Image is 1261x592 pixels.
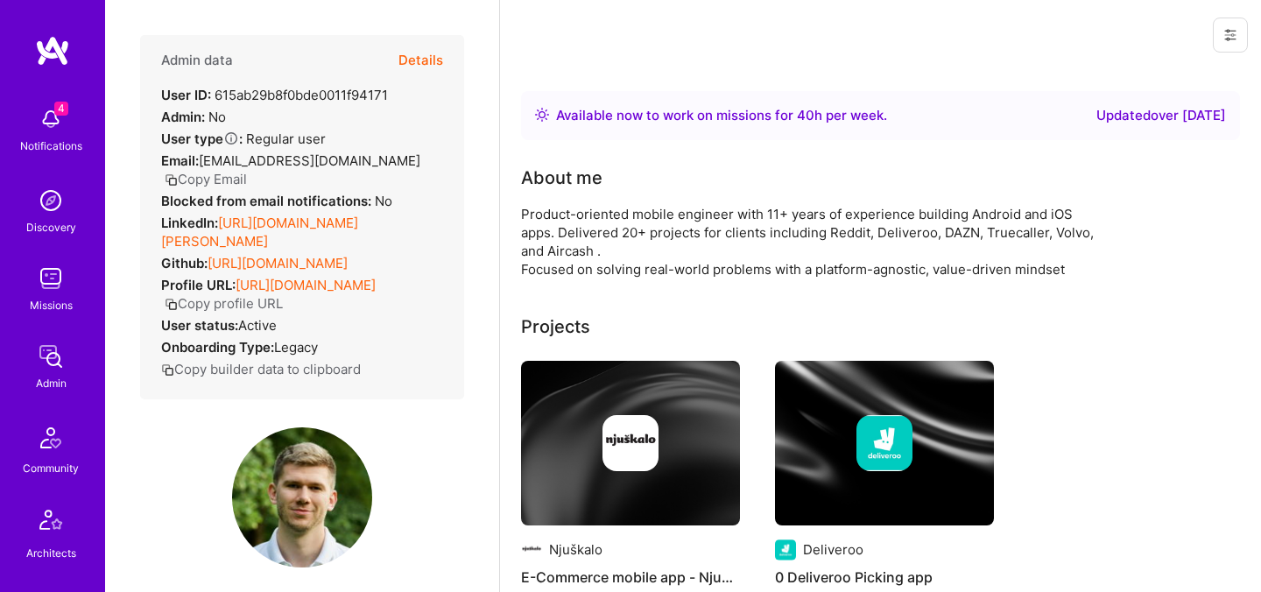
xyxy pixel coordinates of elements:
img: logo [35,35,70,67]
div: No [161,192,392,210]
strong: Github: [161,255,208,271]
h4: Admin data [161,53,233,68]
strong: Onboarding Type: [161,339,274,356]
div: Available now to work on missions for h per week . [556,105,887,126]
img: Company logo [521,539,542,560]
strong: User type : [161,130,243,147]
img: Company logo [602,415,659,471]
div: Projects [521,314,590,340]
h4: E-Commerce mobile app - Njuskalo [521,566,740,588]
div: Architects [26,544,76,562]
a: [URL][DOMAIN_NAME] [236,277,376,293]
span: legacy [274,339,318,356]
button: Copy Email [165,170,247,188]
i: icon Copy [165,298,178,311]
div: Discovery [26,218,76,236]
img: bell [33,102,68,137]
h4: 0 Deliveroo Picking app [775,566,994,588]
img: Company logo [856,415,912,471]
i: icon Copy [161,363,174,377]
button: Details [398,35,443,86]
strong: User ID: [161,87,211,103]
img: User Avatar [232,427,372,567]
div: Updated over [DATE] [1096,105,1226,126]
span: 40 [797,107,814,123]
div: About me [521,165,602,191]
img: cover [521,361,740,525]
strong: Profile URL: [161,277,236,293]
img: Availability [535,108,549,122]
i: Help [223,130,239,146]
div: Regular user [161,130,326,148]
strong: Blocked from email notifications: [161,193,375,209]
span: Active [238,317,277,334]
strong: Admin: [161,109,205,125]
img: Community [30,417,72,459]
a: [URL][DOMAIN_NAME] [208,255,348,271]
span: 4 [54,102,68,116]
span: [EMAIL_ADDRESS][DOMAIN_NAME] [199,152,420,169]
a: [URL][DOMAIN_NAME][PERSON_NAME] [161,215,358,250]
i: icon Copy [165,173,178,187]
div: Admin [36,374,67,392]
div: Deliveroo [803,540,863,559]
img: admin teamwork [33,339,68,374]
strong: User status: [161,317,238,334]
img: Company logo [775,539,796,560]
button: Copy builder data to clipboard [161,360,361,378]
strong: Email: [161,152,199,169]
div: No [161,108,226,126]
img: teamwork [33,261,68,296]
button: Copy profile URL [165,294,283,313]
div: Missions [30,296,73,314]
img: cover [775,361,994,525]
div: Community [23,459,79,477]
img: discovery [33,183,68,218]
div: Product-oriented mobile engineer with 11+ years of experience building Android and iOS apps. Deli... [521,205,1222,278]
div: Njuškalo [549,540,602,559]
div: 615ab29b8f0bde0011f94171 [161,86,388,104]
strong: LinkedIn: [161,215,218,231]
div: Notifications [20,137,82,155]
img: Architects [30,502,72,544]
